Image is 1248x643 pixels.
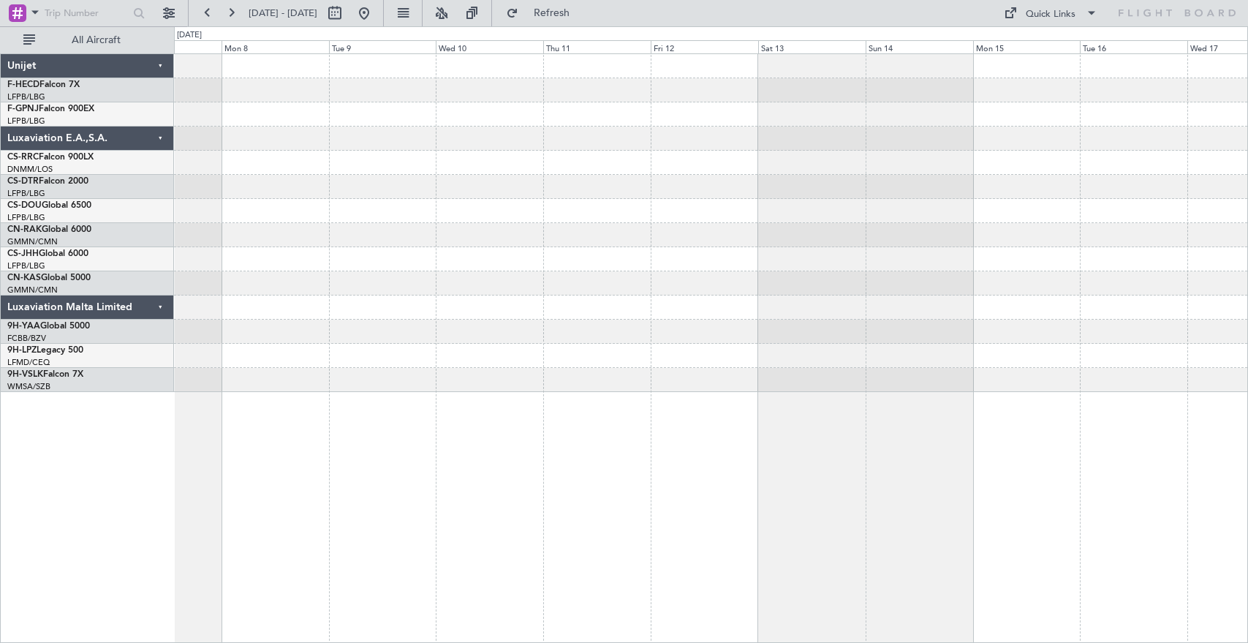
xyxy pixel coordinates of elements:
[973,40,1081,53] div: Mon 15
[7,285,58,296] a: GMMN/CMN
[7,164,53,175] a: DNMM/LOS
[7,370,43,379] span: 9H-VSLK
[7,249,88,258] a: CS-JHHGlobal 6000
[996,1,1105,25] button: Quick Links
[7,381,50,392] a: WMSA/SZB
[7,346,83,355] a: 9H-LPZLegacy 500
[7,322,90,331] a: 9H-YAAGlobal 5000
[866,40,973,53] div: Sun 14
[7,153,94,162] a: CS-RRCFalcon 900LX
[7,177,88,186] a: CS-DTRFalcon 2000
[7,91,45,102] a: LFPB/LBG
[329,40,436,53] div: Tue 9
[7,370,83,379] a: 9H-VSLKFalcon 7X
[7,357,50,368] a: LFMD/CEQ
[45,2,129,24] input: Trip Number
[7,333,46,344] a: FCBB/BZV
[249,7,317,20] span: [DATE] - [DATE]
[7,212,45,223] a: LFPB/LBG
[7,116,45,127] a: LFPB/LBG
[7,188,45,199] a: LFPB/LBG
[7,225,91,234] a: CN-RAKGlobal 6000
[7,80,39,89] span: F-HECD
[7,105,39,113] span: F-GPNJ
[543,40,651,53] div: Thu 11
[7,236,58,247] a: GMMN/CMN
[7,225,42,234] span: CN-RAK
[1026,7,1075,22] div: Quick Links
[7,80,80,89] a: F-HECDFalcon 7X
[436,40,543,53] div: Wed 10
[7,274,41,282] span: CN-KAS
[7,201,42,210] span: CS-DOU
[7,274,91,282] a: CN-KASGlobal 5000
[7,260,45,271] a: LFPB/LBG
[38,35,154,45] span: All Aircraft
[1080,40,1187,53] div: Tue 16
[7,105,94,113] a: F-GPNJFalcon 900EX
[177,29,202,42] div: [DATE]
[7,201,91,210] a: CS-DOUGlobal 6500
[7,177,39,186] span: CS-DTR
[7,346,37,355] span: 9H-LPZ
[499,1,587,25] button: Refresh
[758,40,866,53] div: Sat 13
[651,40,758,53] div: Fri 12
[7,249,39,258] span: CS-JHH
[16,29,159,52] button: All Aircraft
[7,322,40,331] span: 9H-YAA
[521,8,583,18] span: Refresh
[7,153,39,162] span: CS-RRC
[222,40,329,53] div: Mon 8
